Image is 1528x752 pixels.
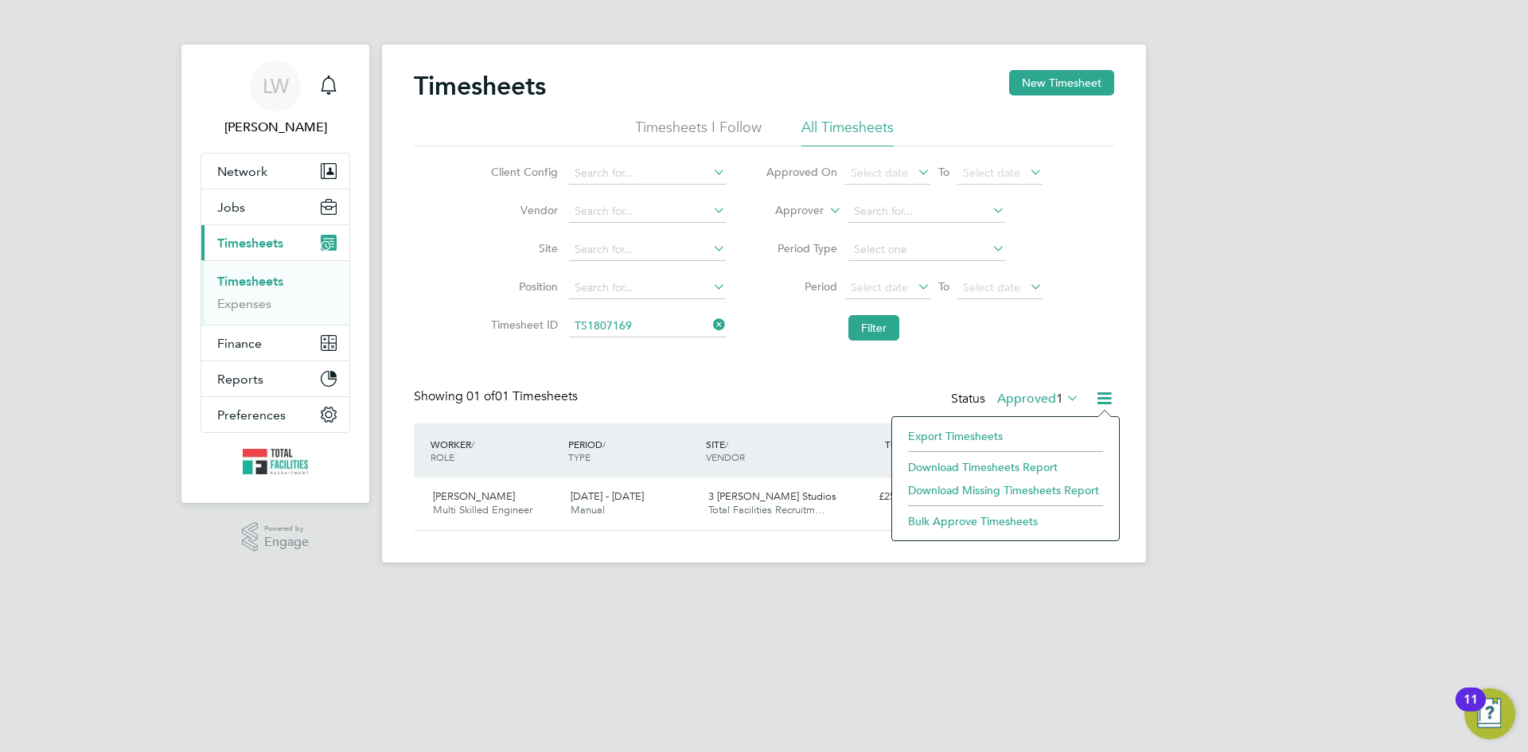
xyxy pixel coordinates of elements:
span: 01 of [466,388,495,404]
h2: Timesheets [414,70,546,102]
li: Bulk Approve Timesheets [900,510,1111,532]
li: Timesheets I Follow [635,118,762,146]
span: Reports [217,372,263,387]
button: Jobs [201,189,349,224]
label: Approved [997,391,1079,407]
span: Network [217,164,267,179]
button: Open Resource Center, 11 new notifications [1464,688,1515,739]
a: LW[PERSON_NAME] [201,60,350,137]
label: Vendor [486,203,558,217]
span: TYPE [568,450,591,463]
button: Preferences [201,397,349,432]
li: All Timesheets [801,118,894,146]
div: WORKER [427,430,564,471]
input: Search for... [848,201,1005,223]
span: Select date [963,280,1020,294]
span: / [725,438,728,450]
span: Finance [217,336,262,351]
span: / [471,438,474,450]
label: Approver [752,203,824,219]
span: Select date [851,166,908,180]
div: PERIOD [564,430,702,471]
button: Finance [201,325,349,360]
a: Timesheets [217,274,283,289]
button: Network [201,154,349,189]
span: / [602,438,606,450]
span: Total Facilities Recruitm… [708,503,825,516]
span: Powered by [264,522,309,536]
span: Select date [963,166,1020,180]
nav: Main navigation [181,45,369,503]
div: Timesheets [201,260,349,325]
input: Select one [848,239,1005,261]
li: Download Timesheets Report [900,456,1111,478]
span: VENDOR [706,450,745,463]
button: Timesheets [201,225,349,260]
span: [DATE] - [DATE] [571,489,644,503]
span: Select date [851,280,908,294]
span: Timesheets [217,236,283,251]
span: To [934,276,954,297]
button: Filter [848,315,899,341]
span: Louise Walsh [201,118,350,137]
div: 11 [1464,699,1478,720]
label: Position [486,279,558,294]
input: Search for... [569,162,726,185]
span: Preferences [217,407,286,423]
input: Search for... [569,239,726,261]
div: £252.08 [839,484,922,510]
input: Search for... [569,277,726,299]
span: 1 [1056,391,1063,407]
label: Timesheet ID [486,318,558,332]
span: ROLE [431,450,454,463]
span: Jobs [217,200,245,215]
label: Site [486,241,558,255]
label: Client Config [486,165,558,179]
input: Search for... [569,315,726,337]
a: Go to home page [201,449,350,474]
li: Download Missing Timesheets Report [900,479,1111,501]
span: 3 [PERSON_NAME] Studios [708,489,836,503]
a: Powered byEngage [242,522,310,552]
div: Showing [414,388,581,405]
label: Period Type [766,241,837,255]
span: TOTAL [885,438,914,450]
span: Multi Skilled Engineer [433,503,532,516]
label: Period [766,279,837,294]
input: Search for... [569,201,726,223]
div: Status [951,388,1082,411]
button: New Timesheet [1009,70,1114,95]
span: Manual [571,503,605,516]
span: To [934,162,954,182]
a: Expenses [217,296,271,311]
span: [PERSON_NAME] [433,489,515,503]
img: tfrecruitment-logo-retina.png [243,449,308,474]
div: SITE [702,430,840,471]
span: 01 Timesheets [466,388,578,404]
span: LW [263,76,289,96]
button: Reports [201,361,349,396]
li: Export Timesheets [900,425,1111,447]
span: Engage [264,536,309,549]
label: Approved On [766,165,837,179]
